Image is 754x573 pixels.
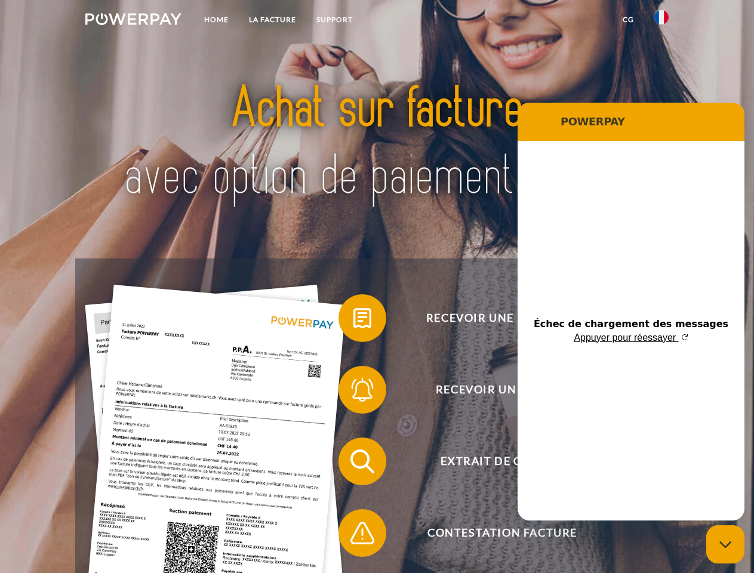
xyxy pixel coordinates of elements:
img: qb_search.svg [347,446,377,476]
button: Contestation Facture [338,509,649,557]
span: Contestation Facture [356,509,648,557]
button: Extrait de compte [338,438,649,485]
a: Home [194,9,239,30]
img: fr [654,10,669,24]
span: Recevoir un rappel? [356,366,648,414]
a: LA FACTURE [239,9,306,30]
span: Extrait de compte [356,438,648,485]
img: logo-powerpay-white.svg [85,13,181,25]
img: qb_warning.svg [347,518,377,548]
span: Recevoir une facture ? [356,294,648,342]
img: title-powerpay_fr.svg [114,57,640,229]
img: qb_bell.svg [347,375,377,405]
button: Recevoir un rappel? [338,366,649,414]
a: Support [306,9,363,30]
button: Recevoir une facture ? [338,294,649,342]
iframe: Bouton de lancement de la fenêtre de messagerie [706,525,744,563]
a: CG [613,9,644,30]
iframe: Fenêtre de messagerie [518,103,744,520]
img: qb_bill.svg [347,303,377,333]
